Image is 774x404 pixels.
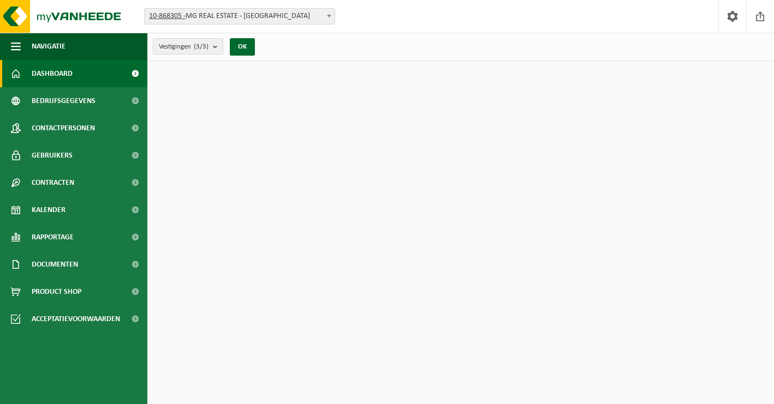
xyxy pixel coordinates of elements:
span: Kalender [32,196,66,224]
button: Vestigingen(3/3) [153,38,223,55]
span: Navigatie [32,33,66,60]
span: Documenten [32,251,78,278]
span: 10-868305 - MG REAL ESTATE - GENT [145,9,335,24]
span: Vestigingen [159,39,209,55]
tcxspan: Call 10-868305 - via 3CX [149,12,186,20]
span: Rapportage [32,224,74,251]
button: OK [230,38,255,56]
span: Dashboard [32,60,73,87]
span: 10-868305 - MG REAL ESTATE - GENT [144,8,335,25]
span: Bedrijfsgegevens [32,87,96,114]
span: Gebruikers [32,142,73,169]
span: Contracten [32,169,74,196]
span: Product Shop [32,278,81,305]
count: (3/3) [194,43,209,50]
span: Acceptatievoorwaarden [32,305,120,333]
span: Contactpersonen [32,114,95,142]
